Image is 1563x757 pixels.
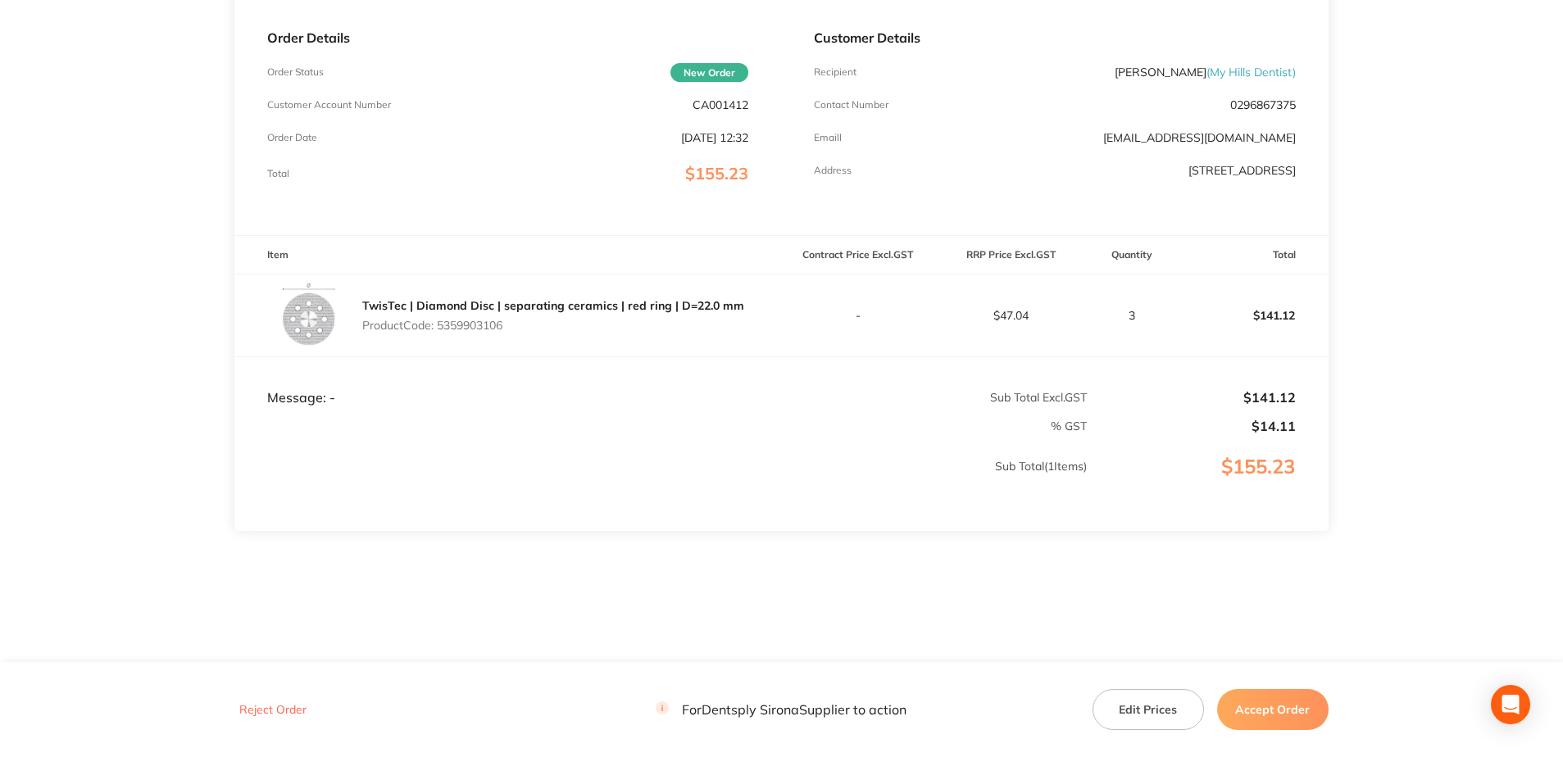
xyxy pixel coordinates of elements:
p: Sub Total ( 1 Items) [235,460,1087,505]
th: Total [1175,236,1329,274]
p: Contact Number [814,99,888,111]
th: Quantity [1088,236,1175,274]
p: [PERSON_NAME] [1115,66,1296,79]
p: 0296867375 [1230,98,1296,111]
p: 3 [1088,309,1175,322]
p: Order Status [267,66,324,78]
p: $141.12 [1176,296,1328,335]
button: Reject Order [234,702,311,717]
p: [STREET_ADDRESS] [1188,164,1296,177]
img: NW94Z2J5Yg [267,274,349,356]
th: Item [234,236,781,274]
p: Customer Details [814,30,1295,45]
button: Accept Order [1217,689,1329,730]
p: Emaill [814,132,842,143]
a: TwisTec | Diamond Disc | separating ceramics | red ring | D=22.0 mm [362,298,744,313]
span: $155.23 [685,163,748,184]
p: Address [814,165,852,176]
span: New Order [670,63,748,82]
p: Product Code: 5359903106 [362,319,744,332]
p: Customer Account Number [267,99,391,111]
p: For Dentsply Sirona Supplier to action [656,701,906,717]
td: Message: - [234,356,781,406]
p: Order Date [267,132,317,143]
button: Edit Prices [1093,689,1204,730]
p: [DATE] 12:32 [681,131,748,144]
p: $47.04 [935,309,1087,322]
div: Open Intercom Messenger [1491,685,1530,724]
th: Contract Price Excl. GST [781,236,934,274]
a: [EMAIL_ADDRESS][DOMAIN_NAME] [1103,130,1296,145]
p: - [782,309,934,322]
th: RRP Price Excl. GST [934,236,1088,274]
p: % GST [235,419,1087,433]
p: Total [267,168,289,179]
p: Sub Total Excl. GST [782,391,1087,404]
p: $155.23 [1088,456,1328,511]
span: ( My Hills Dentist ) [1206,65,1296,79]
p: Order Details [267,30,748,45]
p: $14.11 [1088,419,1296,433]
p: $141.12 [1088,390,1296,405]
p: CA001412 [693,98,748,111]
p: Recipient [814,66,856,78]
